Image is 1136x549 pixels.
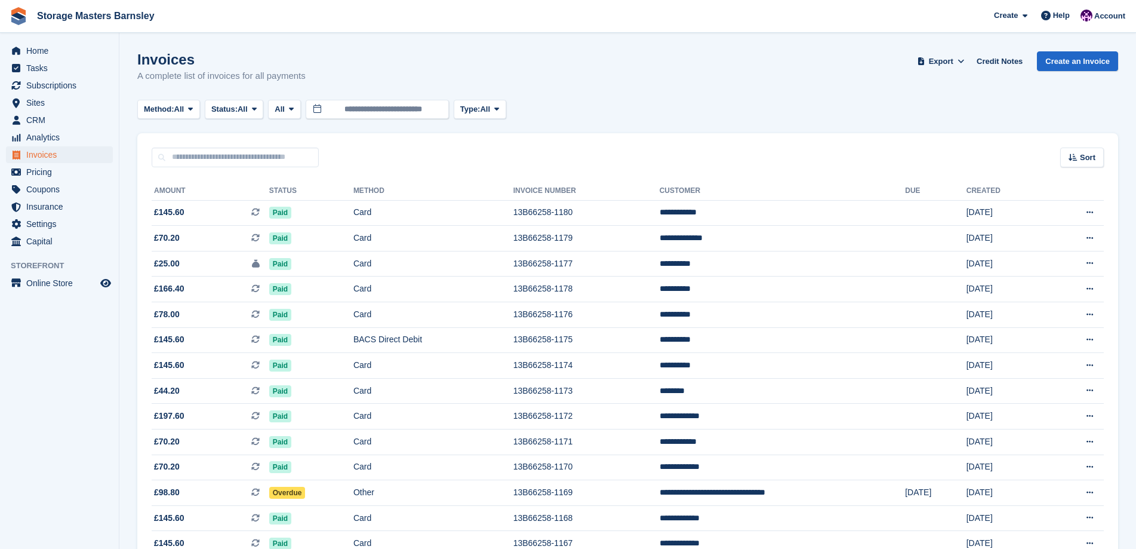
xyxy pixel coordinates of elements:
span: All [480,103,490,115]
th: Customer [660,182,906,201]
span: Paid [269,207,291,219]
a: menu [6,275,113,292]
a: menu [6,94,113,111]
span: £145.60 [154,359,184,372]
a: menu [6,112,113,128]
td: [DATE] [966,480,1046,506]
td: [DATE] [966,353,1046,379]
span: Paid [269,513,291,525]
td: [DATE] [966,200,1046,226]
th: Method [353,182,513,201]
span: Tasks [26,60,98,76]
span: Create [994,10,1018,22]
span: £166.40 [154,283,184,295]
a: menu [6,181,113,198]
td: [DATE] [966,327,1046,353]
span: Sites [26,94,98,111]
span: Analytics [26,129,98,146]
td: Card [353,455,513,480]
td: Card [353,404,513,430]
span: £70.20 [154,435,180,448]
span: Subscriptions [26,77,98,94]
td: Card [353,251,513,277]
h1: Invoices [137,51,306,68]
span: All [238,103,248,115]
span: Settings [26,216,98,232]
span: Help [1053,10,1070,22]
span: Insurance [26,198,98,215]
a: Storage Masters Barnsley [32,6,159,26]
span: Account [1094,10,1125,22]
span: Paid [269,461,291,473]
td: Card [353,226,513,252]
a: menu [6,146,113,163]
td: [DATE] [966,251,1046,277]
td: 13B66258-1179 [513,226,660,252]
span: Online Store [26,275,98,292]
td: 13B66258-1171 [513,430,660,455]
td: 13B66258-1169 [513,480,660,506]
span: Paid [269,258,291,270]
span: Paid [269,334,291,346]
span: £70.20 [154,232,180,244]
a: menu [6,77,113,94]
span: Method: [144,103,174,115]
td: 13B66258-1172 [513,404,660,430]
td: 13B66258-1175 [513,327,660,353]
span: £145.60 [154,512,184,525]
a: menu [6,42,113,59]
span: Paid [269,385,291,397]
span: £44.20 [154,385,180,397]
td: Card [353,353,513,379]
span: Status: [211,103,238,115]
th: Created [966,182,1046,201]
a: menu [6,198,113,215]
td: 13B66258-1174 [513,353,660,379]
span: Paid [269,360,291,372]
td: Card [353,200,513,226]
a: menu [6,233,113,250]
span: £78.00 [154,308,180,321]
td: 13B66258-1180 [513,200,660,226]
span: £145.60 [154,333,184,346]
td: 13B66258-1178 [513,277,660,302]
img: stora-icon-8386f47178a22dfd0bd8f6a31ec36ba5ce8667c1dd55bd0f319d3a0aa187defe.svg [10,7,27,25]
span: Capital [26,233,98,250]
td: 13B66258-1168 [513,505,660,531]
th: Invoice Number [513,182,660,201]
span: £145.60 [154,206,184,219]
span: Overdue [269,487,306,499]
td: [DATE] [966,430,1046,455]
td: [DATE] [966,455,1046,480]
span: Export [929,56,953,68]
span: CRM [26,112,98,128]
p: A complete list of invoices for all payments [137,69,306,83]
a: Credit Notes [972,51,1027,71]
span: £70.20 [154,461,180,473]
span: Paid [269,283,291,295]
span: Type: [460,103,481,115]
td: Card [353,378,513,404]
span: Sort [1080,152,1095,164]
span: Coupons [26,181,98,198]
button: Method: All [137,100,200,119]
td: [DATE] [966,226,1046,252]
td: [DATE] [966,505,1046,531]
td: [DATE] [966,378,1046,404]
span: Invoices [26,146,98,163]
span: All [275,103,285,115]
td: Card [353,302,513,328]
span: Storefront [11,260,119,272]
a: menu [6,60,113,76]
span: Paid [269,309,291,321]
button: All [268,100,300,119]
span: Home [26,42,98,59]
td: [DATE] [966,277,1046,302]
td: [DATE] [966,404,1046,430]
td: [DATE] [966,302,1046,328]
a: menu [6,216,113,232]
a: Create an Invoice [1037,51,1118,71]
button: Status: All [205,100,263,119]
th: Status [269,182,353,201]
a: menu [6,129,113,146]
